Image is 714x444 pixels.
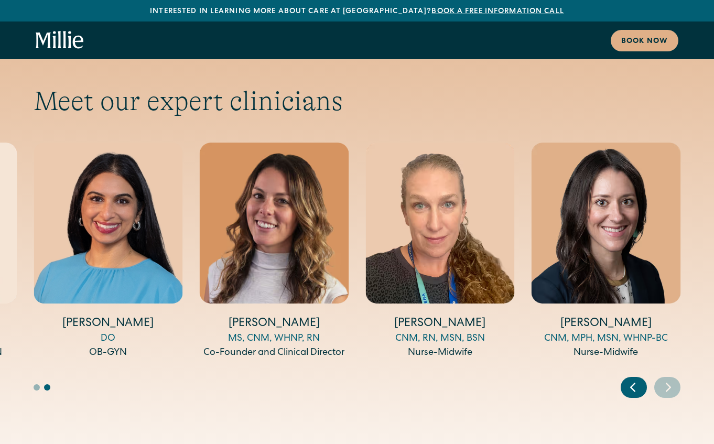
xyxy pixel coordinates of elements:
[200,346,349,360] div: Co-Founder and Clinical Director
[200,143,349,360] div: 3 / 5
[431,8,564,15] a: Book a free information call
[621,36,668,47] div: Book now
[365,316,515,332] h4: [PERSON_NAME]
[365,143,515,360] div: 4 / 5
[200,332,349,346] div: MS, CNM, WHNP, RN
[34,332,183,346] div: DO
[44,384,50,391] button: Go to slide 2
[621,377,647,398] div: Previous slide
[34,316,183,332] h4: [PERSON_NAME]
[34,85,680,117] h2: Meet our expert clinicians
[34,346,183,360] div: OB-GYN
[365,346,515,360] div: Nurse-Midwife
[611,30,678,51] a: Book now
[36,31,84,50] a: home
[654,377,680,398] div: Next slide
[532,332,681,346] div: CNM, MPH, MSN, WHNP-BC
[532,346,681,360] div: Nurse-Midwife
[200,316,349,332] h4: [PERSON_NAME]
[34,143,183,360] div: 2 / 5
[34,384,40,391] button: Go to slide 1
[365,332,515,346] div: CNM, RN, MSN, BSN
[532,143,681,360] div: 5 / 5
[532,316,681,332] h4: [PERSON_NAME]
